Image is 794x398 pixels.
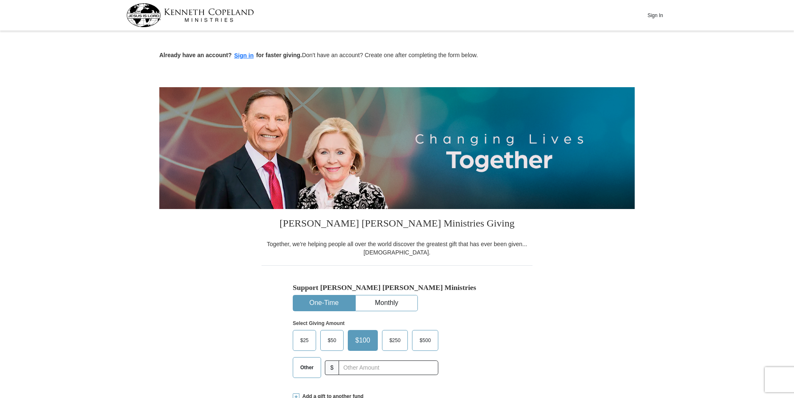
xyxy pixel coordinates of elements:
span: $50 [324,334,340,347]
div: Together, we're helping people all over the world discover the greatest gift that has ever been g... [261,240,533,257]
span: $25 [296,334,313,347]
span: $100 [351,334,374,347]
span: $250 [385,334,405,347]
h3: [PERSON_NAME] [PERSON_NAME] Ministries Giving [261,209,533,240]
strong: Already have an account? for faster giving. [159,52,302,58]
span: Other [296,361,318,374]
input: Other Amount [339,360,438,375]
p: Don't have an account? Create one after completing the form below. [159,51,635,60]
button: Sign In [643,9,668,22]
button: Monthly [356,295,417,311]
img: kcm-header-logo.svg [126,3,254,27]
h5: Support [PERSON_NAME] [PERSON_NAME] Ministries [293,283,501,292]
strong: Select Giving Amount [293,320,344,326]
span: $ [325,360,339,375]
button: Sign in [232,51,256,60]
button: One-Time [293,295,355,311]
span: $500 [415,334,435,347]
